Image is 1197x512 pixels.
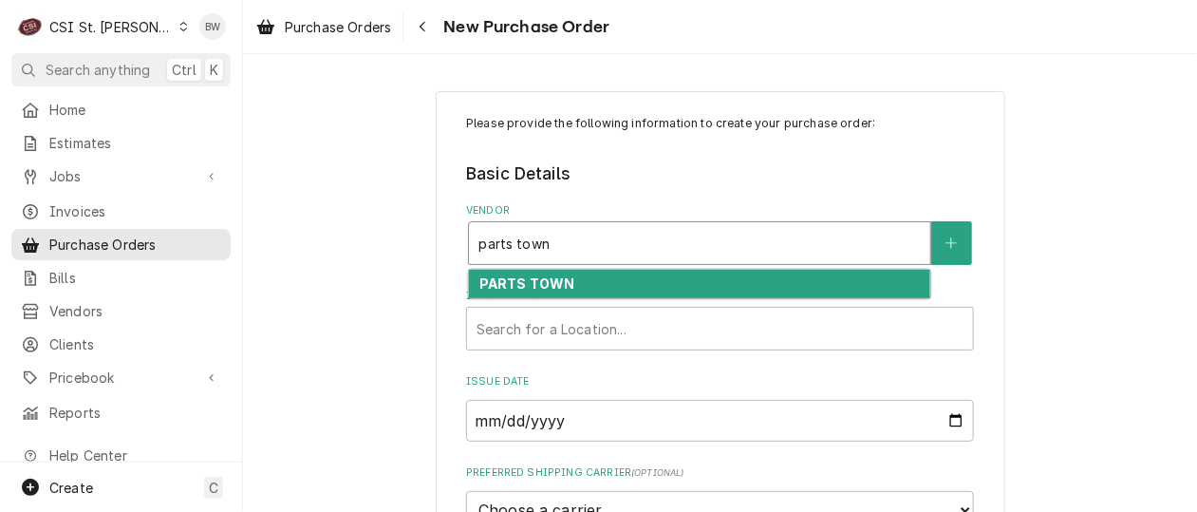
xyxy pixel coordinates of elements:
a: Go to Jobs [11,161,231,192]
label: Inventory Location [466,289,974,304]
legend: Basic Details [466,161,974,186]
span: Purchase Orders [285,17,391,37]
span: New Purchase Order [438,14,609,40]
span: Search anything [46,60,150,80]
a: Clients [11,329,231,360]
a: Vendors [11,295,231,327]
span: Reports [49,403,221,423]
div: Vendor [466,203,974,265]
span: Create [49,480,93,496]
span: Help Center [49,446,219,465]
a: Estimates [11,127,231,159]
span: Bills [49,268,221,288]
div: BW [199,13,226,40]
a: Go to Pricebook [11,362,231,393]
svg: Create New Vendor [945,237,957,250]
div: Issue Date [466,374,974,442]
div: Brad Wicks's Avatar [199,13,226,40]
div: Inventory Location [466,289,974,351]
span: Pricebook [49,368,193,388]
span: Invoices [49,201,221,221]
strong: PARTS TOWN [479,275,575,292]
a: Purchase Orders [249,11,399,43]
span: Home [49,100,221,120]
label: Preferred Shipping Carrier [466,465,974,481]
span: ( optional ) [631,467,684,478]
span: Clients [49,334,221,354]
span: Jobs [49,166,193,186]
a: Reports [11,397,231,428]
button: Search anythingCtrlK [11,53,231,86]
span: Purchase Orders [49,235,221,255]
button: Create New Vendor [931,221,971,265]
div: C [17,13,44,40]
p: Please provide the following information to create your purchase order: [466,115,974,132]
a: Go to Help Center [11,440,231,471]
span: K [210,60,218,80]
button: Navigate back [407,11,438,42]
div: CSI St. [PERSON_NAME] [49,17,173,37]
label: Issue Date [466,374,974,389]
label: Vendor [466,203,974,218]
span: Estimates [49,133,221,153]
span: Vendors [49,301,221,321]
a: Invoices [11,196,231,227]
div: CSI St. Louis's Avatar [17,13,44,40]
a: Purchase Orders [11,229,231,260]
span: C [209,478,218,498]
a: Bills [11,262,231,294]
input: yyyy-mm-dd [466,400,974,442]
a: Home [11,94,231,125]
span: Ctrl [172,60,196,80]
